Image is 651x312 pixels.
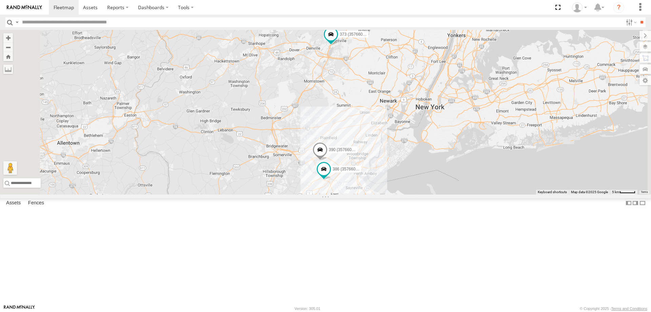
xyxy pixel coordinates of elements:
i: ? [613,2,624,13]
span: 5 km [612,190,619,194]
button: Drag Pegman onto the map to open Street View [3,161,17,175]
label: Search Filter Options [623,17,638,27]
span: 390 (357660104094909) [329,147,373,152]
img: rand-logo.svg [7,5,42,10]
span: Map data ©2025 Google [571,190,608,194]
label: Search Query [14,17,20,27]
a: Terms and Conditions [611,307,647,311]
label: Dock Summary Table to the Right [632,198,639,208]
label: Fences [25,198,47,208]
div: Version: 305.01 [295,307,320,311]
div: © Copyright 2025 - [580,307,647,311]
button: Zoom out [3,42,13,52]
button: Zoom in [3,33,13,42]
span: 373 (357660104094594) [340,32,384,36]
button: Keyboard shortcuts [538,190,567,195]
label: Measure [3,65,13,74]
label: Assets [3,198,24,208]
label: Hide Summary Table [639,198,646,208]
a: Terms [641,191,648,194]
label: Map Settings [639,76,651,85]
button: Map Scale: 5 km per 43 pixels [610,190,637,195]
div: MIguel Fernandez [570,2,589,13]
a: Visit our Website [4,305,35,312]
button: Zoom Home [3,52,13,61]
span: 386 (357660104094917) [333,167,377,171]
label: Dock Summary Table to the Left [625,198,632,208]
